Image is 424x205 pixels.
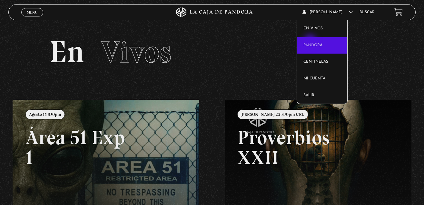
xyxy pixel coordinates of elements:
a: Pandora [297,37,347,54]
span: [PERSON_NAME] [302,10,353,14]
h2: En [49,37,375,67]
a: Salir [297,87,347,104]
span: Cerrar [25,15,40,20]
a: Centinelas [297,54,347,70]
a: Mi cuenta [297,70,347,87]
a: En vivos [297,20,347,37]
span: Vivos [101,34,171,70]
a: Buscar [360,10,375,14]
span: Menu [27,10,37,14]
a: View your shopping cart [394,8,403,16]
